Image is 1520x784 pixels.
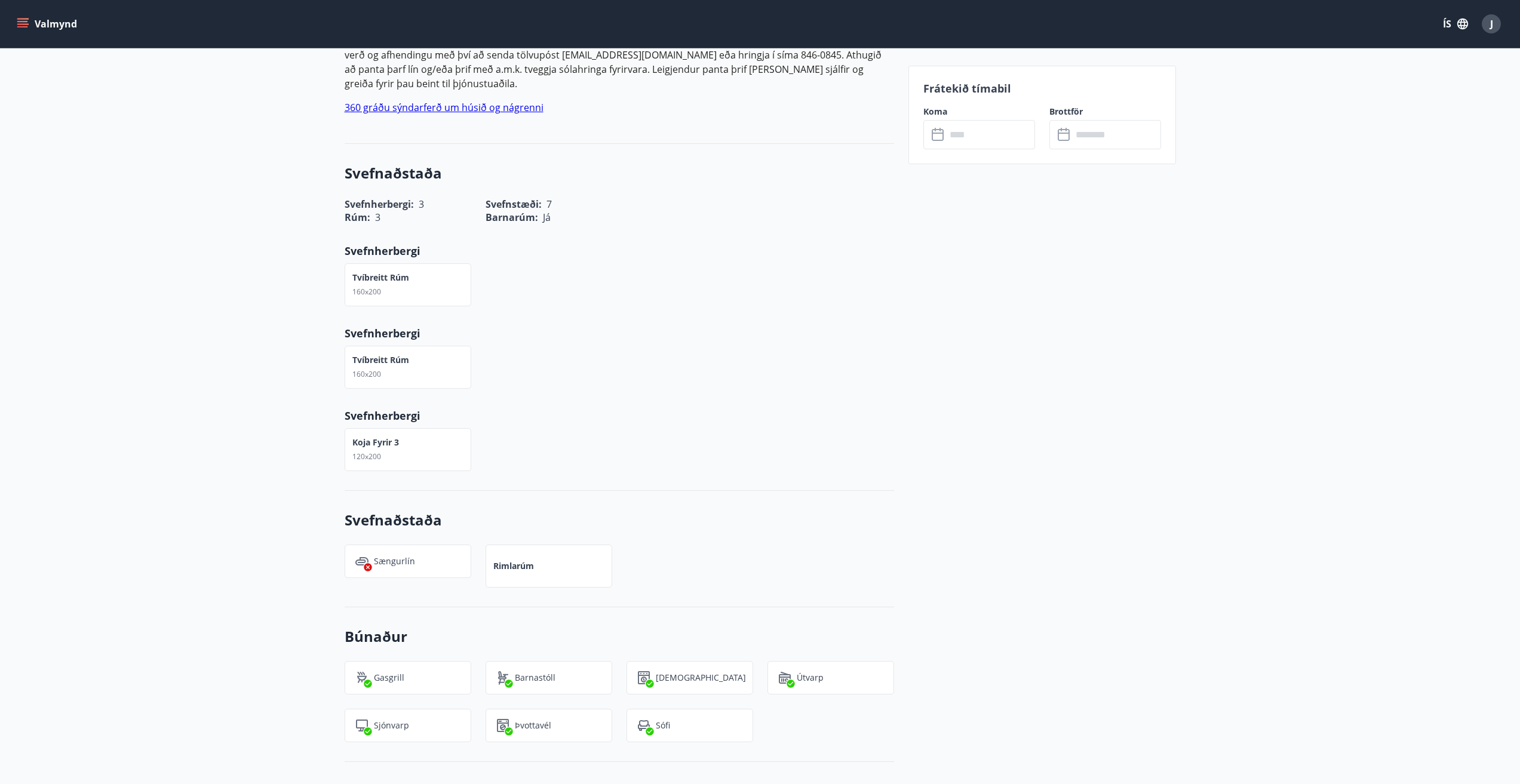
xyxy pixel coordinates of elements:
span: 3 [375,211,380,224]
p: Útvarp [797,672,824,684]
a: 360 gráðu sýndarferð um húsið og nágrenni [345,101,543,114]
p: Svefnherbergi [345,243,894,259]
h3: Búnaður [345,626,894,647]
span: J [1490,17,1493,30]
img: hddCLTAnxqFUMr1fxmbGG8zWilo2syolR0f9UjPn.svg [637,671,651,685]
h3: Svefnaðstaða [345,163,894,183]
p: Sængurlín [374,555,415,567]
img: voDv6cIEW3bUoUae2XJIjz6zjPXrrHmNT2GVdQ2h.svg [355,554,369,568]
p: Gasgrill [374,672,404,684]
p: Svefnherbergi [345,408,894,423]
p: Þvottavél [515,720,551,731]
span: Barnarúm : [486,211,538,224]
button: menu [14,13,82,35]
p: Tvíbreitt rúm [352,354,409,366]
label: Brottför [1049,106,1161,118]
p: Frátekið tímabil [923,81,1161,96]
span: Já [543,211,551,224]
p: Sjónvarp [374,720,409,731]
h3: Svefnaðstaða [345,510,894,530]
label: Koma [923,106,1035,118]
p: [DEMOGRAPHIC_DATA] [656,672,746,684]
span: 160x200 [352,287,381,297]
p: Svefnherbergi [345,325,894,341]
p: Koja fyrir 3 [352,436,399,448]
img: Dl16BY4EX9PAW649lg1C3oBuIaAsR6QVDQBO2cTm.svg [496,718,510,733]
span: 160x200 [352,369,381,379]
img: ZXjrS3QKesehq6nQAPjaRuRTI364z8ohTALB4wBr.svg [355,671,369,685]
p: Sófi [656,720,670,731]
p: Þvottur & Lín ehf. á Flúðum bjóða upp á leigu á líni (rúmföt og handklæði) og þrif fyrir félaga. ... [345,33,894,91]
button: J [1477,10,1506,38]
button: ÍS [1436,13,1475,35]
span: Rúm : [345,211,370,224]
p: Tvíbreitt rúm [352,272,409,284]
img: pUbwa0Tr9PZZ78BdsD4inrLmwWm7eGTtsX9mJKRZ.svg [637,718,651,733]
span: 120x200 [352,451,381,462]
img: HjsXMP79zaSHlY54vW4Et0sdqheuFiP1RYfGwuXf.svg [778,671,792,685]
img: mAminyBEY3mRTAfayxHTq5gfGd6GwGu9CEpuJRvg.svg [355,718,369,733]
p: Barnastóll [515,672,555,684]
p: Rimlarúm [493,560,534,572]
img: ro1VYixuww4Qdd7lsw8J65QhOwJZ1j2DOUyXo3Mt.svg [496,671,510,685]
